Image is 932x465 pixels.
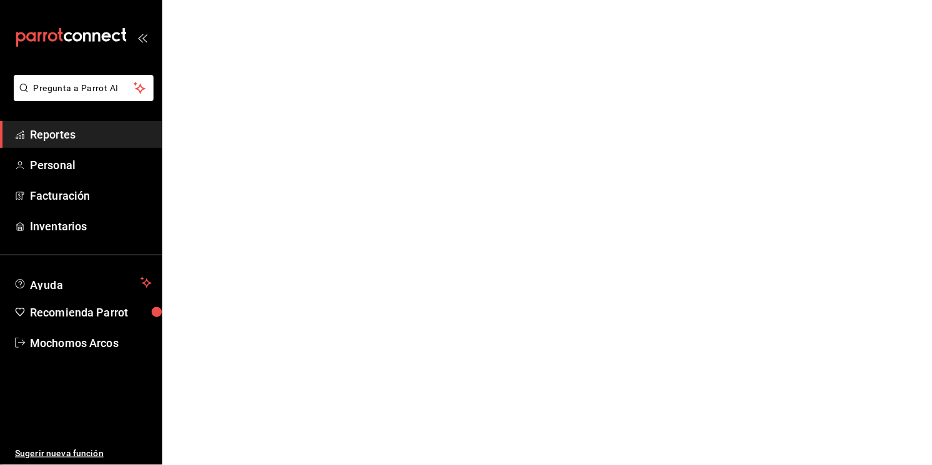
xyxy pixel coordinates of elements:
[30,304,152,321] span: Recomienda Parrot
[14,75,154,101] button: Pregunta a Parrot AI
[15,447,152,460] span: Sugerir nueva función
[34,82,134,95] span: Pregunta a Parrot AI
[30,218,152,235] span: Inventarios
[30,157,152,174] span: Personal
[9,91,154,104] a: Pregunta a Parrot AI
[30,126,152,143] span: Reportes
[30,187,152,204] span: Facturación
[137,32,147,42] button: open_drawer_menu
[30,275,135,290] span: Ayuda
[30,335,152,351] span: Mochomos Arcos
